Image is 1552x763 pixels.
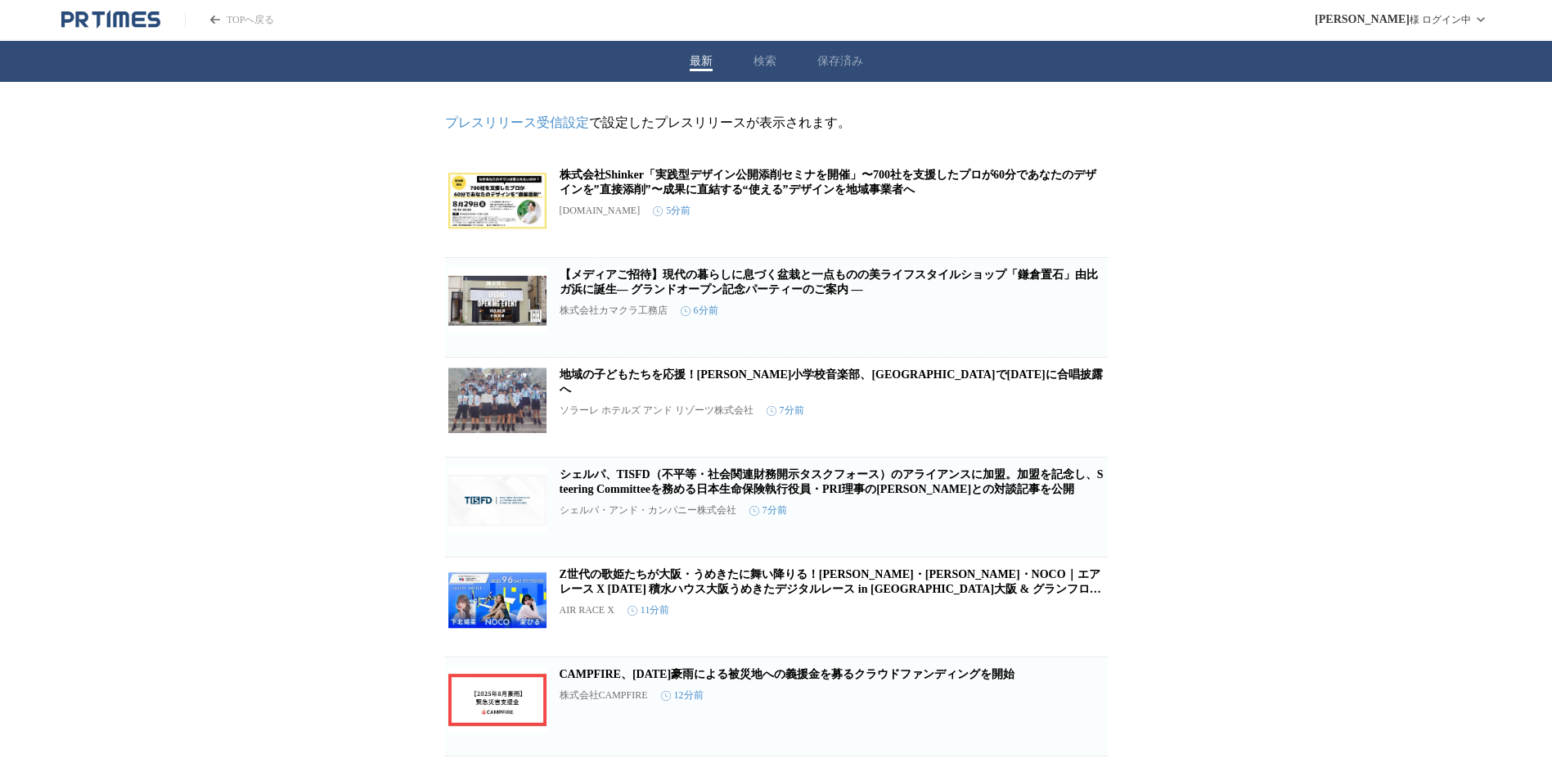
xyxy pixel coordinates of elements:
button: 検索 [754,54,776,69]
a: シェルパ、TISFD（不平等・社会関連財務開示タスクフォース）のアライアンスに加盟。加盟を記念し、Steering Committeeを務める日本生命保険執行役員・PRI理事の[PERSON_N... [560,468,1104,495]
span: [PERSON_NAME] [1315,13,1410,26]
a: Z世代の歌姫たちが大阪・うめきたに舞い降りる！[PERSON_NAME]・[PERSON_NAME]・NOCO｜エアレース X [DATE] 積水ハウス大阪うめきたデジタルレース in [GEO... [560,568,1101,610]
p: [DOMAIN_NAME] [560,205,641,217]
p: で設定したプレスリリースが表示されます。 [445,115,1108,132]
time: 5分前 [653,204,691,218]
a: PR TIMESのトップページはこちら [185,13,274,27]
img: CAMPFIRE、令和7年8月豪雨による被災地への義援金を募るクラウドファンディングを開始 [448,667,547,733]
button: 保存済み [817,54,863,69]
a: 【メディアご招待】現代の暮らしに息づく盆栽と一点ものの美ライフスタイルショップ「鎌倉置石」由比ガ浜に誕生― グランドオープン記念パーティーのご案内 ― [560,269,1098,296]
a: CAMPFIRE、[DATE]豪雨による被災地への義援金を募るクラウドファンディングを開始 [560,668,1015,680]
time: 11分前 [628,603,670,617]
p: AIR RACE X [560,604,614,616]
a: プレスリリース受信設定 [445,115,589,129]
img: 【メディアご招待】現代の暮らしに息づく盆栽と一点ものの美ライフスタイルショップ「鎌倉置石」由比ガ浜に誕生― グランドオープン記念パーティーのご案内 ― [448,268,547,333]
time: 6分前 [681,304,718,318]
img: Z世代の歌姫たちが大阪・うめきたに舞い降りる！茉ひる・下北姫菜・NOCO｜エアレース X 2025 積水ハウス大阪うめきたデジタルレース in グラングリーン大阪 & グランフロント大阪に出演決定！ [448,567,547,633]
time: 7分前 [749,503,787,517]
p: ソラーレ ホテルズ アンド リゾーツ株式会社 [560,404,754,418]
p: シェルパ・アンド・カンパニー株式会社 [560,503,736,517]
time: 7分前 [767,404,804,418]
p: 株式会社CAMPFIRE [560,689,648,702]
img: 地域の子どもたちを応援！古堅小学校音楽部、ロワジールホテル 那覇で8月30日(土)に合唱披露へ [448,368,547,433]
a: PR TIMESのトップページはこちら [61,10,160,29]
img: 株式会社Shinker「実践型デザイン公開添削セミナを開催」〜700社を支援したプロが60分であなたのデザインを”直接添削”〜成果に直結する“使える”デザインを地域事業者へ [448,168,547,233]
img: シェルパ、TISFD（不平等・社会関連財務開示タスクフォース）のアライアンスに加盟。加盟を記念し、Steering Committeeを務める日本生命保険執行役員・PRI理事の木村氏との対談記事を公開 [448,467,547,533]
time: 12分前 [661,689,704,702]
p: 株式会社カマクラ工務店 [560,304,668,318]
a: 地域の子どもたちを応援！[PERSON_NAME]小学校音楽部、[GEOGRAPHIC_DATA]で[DATE]に合唱披露へ [560,368,1103,395]
button: 最新 [690,54,713,69]
a: 株式会社Shinker「実践型デザイン公開添削セミナを開催」〜700社を支援したプロが60分であなたのデザインを”直接添削”〜成果に直結する“使える”デザインを地域事業者へ [560,169,1096,196]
